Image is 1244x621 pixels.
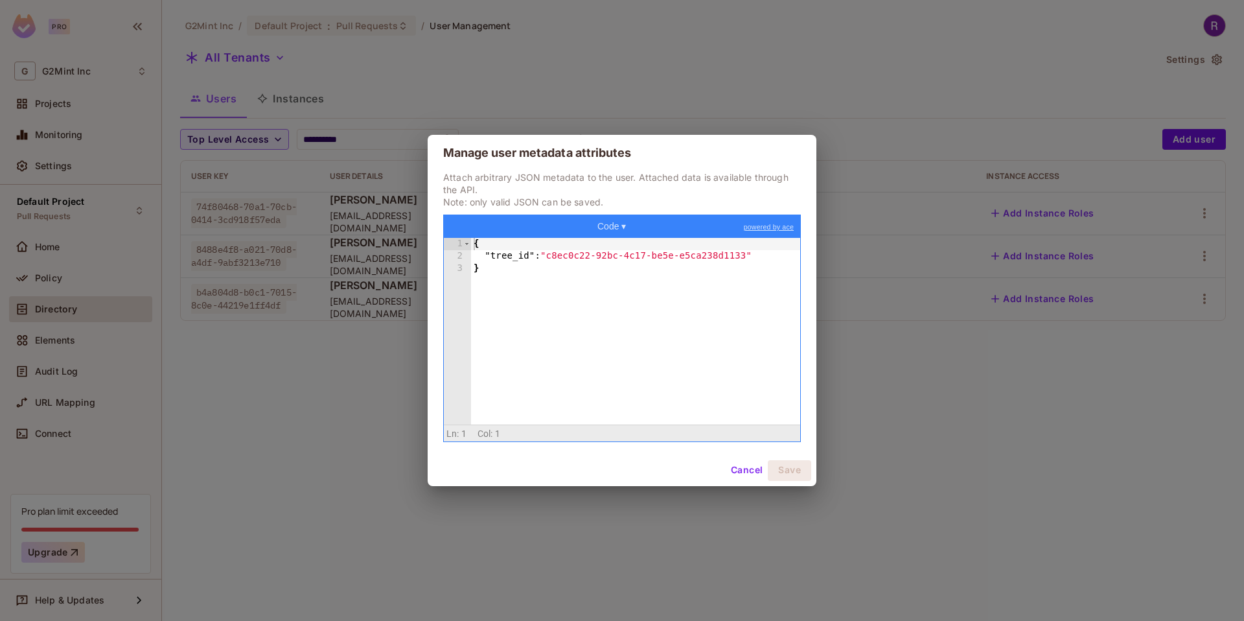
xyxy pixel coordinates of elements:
[524,218,541,235] button: Repair JSON: fix quotes and escape characters, remove comments and JSONP notation, turn JavaScrip...
[768,460,811,481] button: Save
[485,218,502,235] button: Sort contents
[461,428,466,439] span: 1
[549,218,566,235] button: Undo last action (Ctrl+Z)
[466,218,483,235] button: Compact JSON data, remove all whitespaces (Ctrl+Shift+I)
[444,250,471,263] div: 2
[446,428,459,439] span: Ln:
[505,218,522,235] button: Filter, sort, or transform contents
[593,218,630,235] button: Code ▾
[495,428,500,439] span: 1
[478,428,493,439] span: Col:
[444,238,471,250] div: 1
[568,218,585,235] button: Redo (Ctrl+Shift+Z)
[726,460,768,481] button: Cancel
[443,171,801,208] p: Attach arbitrary JSON metadata to the user. Attached data is available through the API. Note: onl...
[446,218,463,235] button: Format JSON data, with proper indentation and line feeds (Ctrl+I)
[428,135,816,171] h2: Manage user metadata attributes
[737,215,800,239] a: powered by ace
[444,263,471,275] div: 3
